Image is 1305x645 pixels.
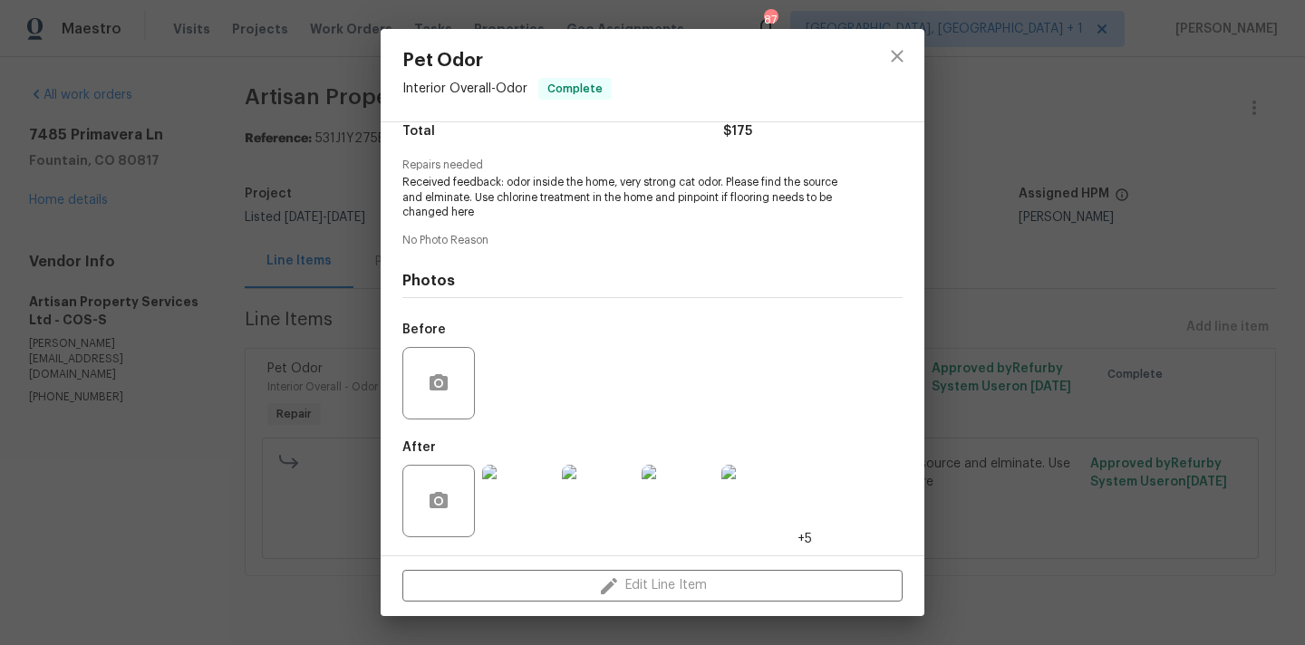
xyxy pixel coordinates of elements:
[402,235,903,246] span: No Photo Reason
[402,175,853,220] span: Received feedback: odor inside the home, very strong cat odor. Please find the source and elminat...
[402,51,612,71] span: Pet Odor
[402,323,446,336] h5: Before
[875,34,919,78] button: close
[402,119,435,145] span: Total
[764,11,777,29] div: 87
[540,80,610,98] span: Complete
[402,272,903,290] h4: Photos
[723,119,752,145] span: $175
[402,441,436,454] h5: After
[402,82,527,95] span: Interior Overall - Odor
[402,159,903,171] span: Repairs needed
[797,530,812,548] span: +5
